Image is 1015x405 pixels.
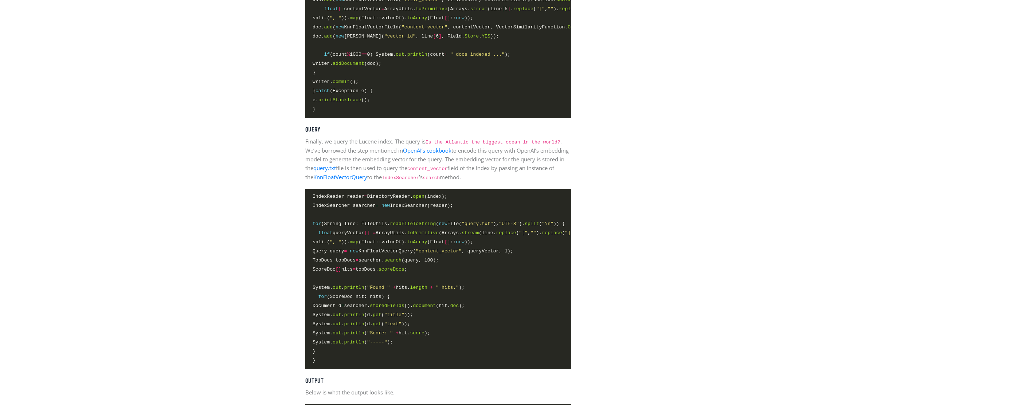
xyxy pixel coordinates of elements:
[407,239,427,245] span: toArray
[347,52,350,57] span: %
[330,15,341,21] span: ", "
[313,96,370,104] span: e. ();
[565,230,573,236] span: "]"
[513,6,533,12] span: replace
[444,239,450,245] span: []
[313,338,393,346] span: System. . ( );
[382,175,419,181] code: IndexSearcher
[305,125,571,133] h5: Query
[559,6,579,12] span: replace
[499,221,519,227] span: "UTF-8"
[344,339,364,345] span: println
[333,321,341,327] span: out
[367,339,387,345] span: "-----"
[361,52,367,57] span: ==
[313,347,316,355] span: }
[525,221,539,227] span: split
[370,303,404,308] span: storedFields
[519,230,528,236] span: "["
[381,203,390,208] span: new
[313,5,605,13] span: contentVector ArrayUtils. (Arrays. (line 5 . ( , ). ( , ).
[333,61,364,66] span: addDocument
[324,52,330,57] span: if
[379,267,404,272] span: scoreDocs
[313,247,513,255] span: Query query KnnFloatVectorQuery( , queryVector, 1);
[313,23,593,31] span: doc. ( KnnFloatVectorField( , contentVector, VectorSimilarityFunction. ));
[444,15,450,21] span: []
[350,239,358,245] span: map
[324,34,333,39] span: add
[410,285,427,290] span: length
[407,230,439,236] span: toPrimitive
[407,52,427,57] span: println
[416,248,462,254] span: "content_vector"
[450,303,459,308] span: doc
[465,34,479,39] span: Store
[373,321,381,327] span: get
[336,34,344,39] span: new
[376,203,379,208] span: =
[390,221,436,227] span: readFileToString
[470,6,487,12] span: stream
[318,230,333,236] span: float
[313,78,358,86] span: writer. ();
[403,147,451,154] a: OpenAI’s cookbook
[384,34,416,39] span: "vector_id"
[313,320,410,328] span: System. . (d. ( ));
[313,284,465,291] span: System. . ( hits. );
[401,24,447,30] span: "content_vector"
[508,6,510,12] span: ]
[313,220,565,228] span: (String line: FileUtils. ( File( ), ). ( )) {
[318,294,327,299] span: for
[416,6,447,12] span: toPrimitive
[433,34,436,39] span: [
[324,6,338,12] span: float
[344,248,347,254] span: =
[313,293,390,300] span: (ScoreDoc hit: hits) {
[330,239,341,245] span: ", "
[456,239,465,245] span: new
[313,193,447,200] span: IndexReader reader DirectoryReader. (index);
[364,194,367,199] span: =
[450,52,505,57] span: " docs indexed ..."
[344,330,364,336] span: println
[407,15,427,21] span: toArray
[407,166,447,172] code: content_vector
[350,15,358,21] span: map
[536,6,545,12] span: "["
[313,164,336,172] a: query.txt
[373,230,376,236] span: =
[482,34,490,39] span: YES
[313,69,316,76] span: }
[313,221,321,227] span: for
[313,105,316,113] span: }
[568,24,585,30] span: COSINE
[333,339,341,345] span: out
[462,230,479,236] span: stream
[423,175,440,181] code: search
[333,285,341,290] span: out
[313,329,430,337] span: System. . ( hit. );
[305,388,571,397] p: Below is what the output looks like.
[313,51,510,58] span: (count 1000 0) System. . (count );
[356,257,358,263] span: =
[381,6,384,12] span: =
[373,312,381,318] span: get
[333,312,341,318] span: out
[313,256,439,264] span: TopDocs topDocs searcher. (query, 100);
[350,248,358,254] span: new
[313,173,367,181] a: KnnFloatVectorQuery
[338,6,344,12] span: []
[396,52,404,57] span: out
[367,330,393,336] span: "Score: "
[313,229,588,237] span: queryVector ArrayUtils. (Arrays. (line. ( , ). ( , ).
[410,330,424,336] span: score
[336,267,341,272] span: []
[313,302,465,310] span: Document d searcher. (). (hit. );
[324,24,333,30] span: add
[456,15,465,21] span: new
[384,257,401,263] span: search
[444,52,447,57] span: +
[430,285,433,290] span: +
[313,202,453,209] span: IndexSearcher searcher IndexSearcher(reader);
